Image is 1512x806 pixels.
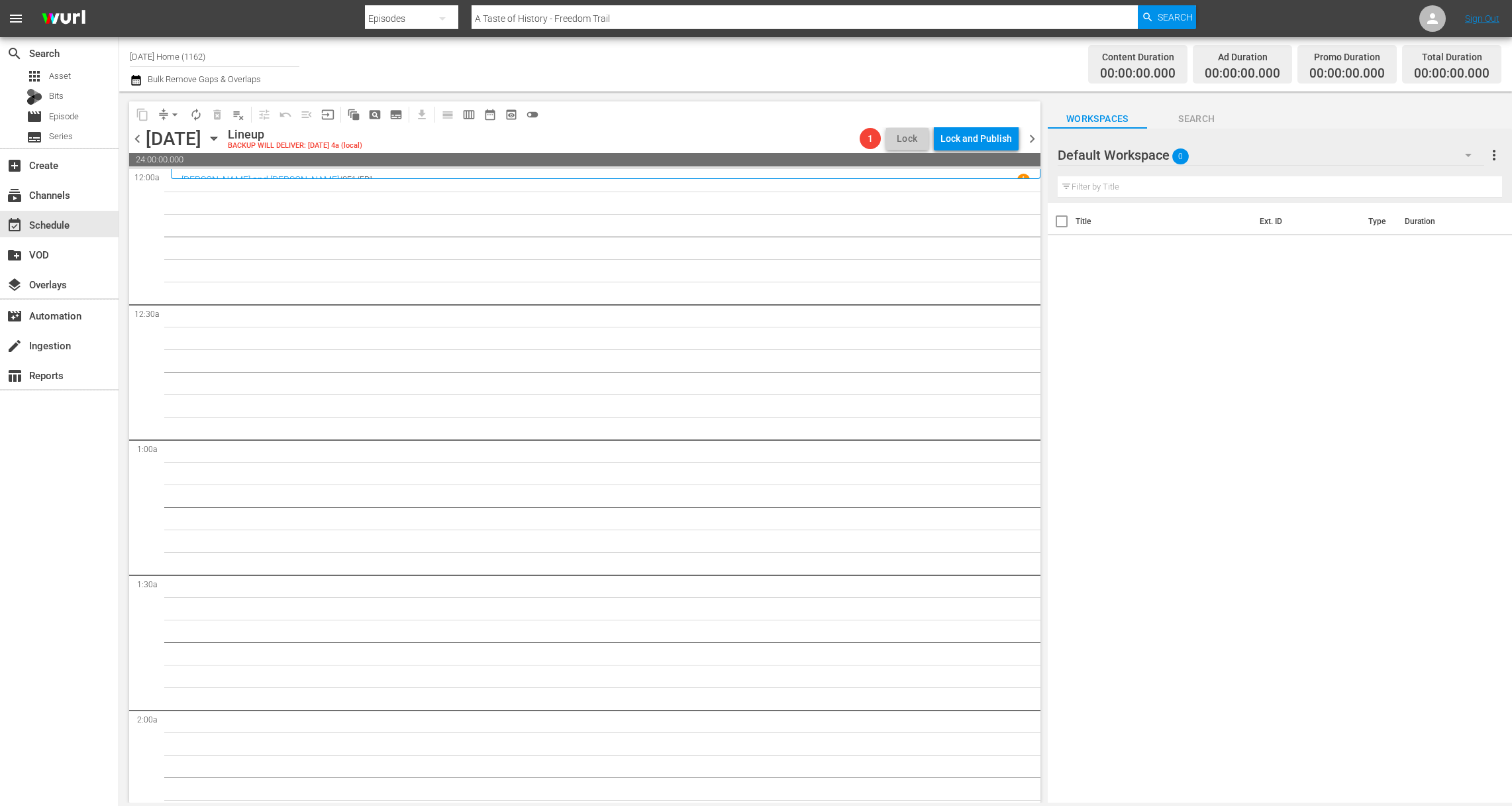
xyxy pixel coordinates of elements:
th: Duration [1397,203,1476,240]
span: Workspaces [1048,111,1147,127]
a: Sign Out [1465,13,1499,24]
span: chevron_right [1024,131,1040,147]
div: Lineup [228,127,362,142]
span: Bits [49,89,64,103]
span: pageview_outlined [368,108,381,121]
span: preview_outlined [505,108,518,121]
div: Promo Duration [1309,48,1385,66]
button: Lock and Publish [934,127,1019,150]
span: input [321,108,334,121]
span: date_range_outlined [483,108,497,121]
p: EP1 [360,175,374,184]
div: [DATE] [146,128,201,150]
span: Asset [49,70,71,83]
span: 24:00:00.000 [129,153,1040,166]
span: 00:00:00.000 [1205,66,1280,82]
th: Title [1076,203,1252,240]
a: [PERSON_NAME] and [PERSON_NAME] [181,174,339,185]
span: View Backup [501,104,522,125]
span: 00:00:00.000 [1309,66,1385,82]
div: BACKUP WILL DELIVER: [DATE] 4a (local) [228,142,362,150]
span: Ingestion [7,338,23,354]
button: Search [1138,5,1196,29]
div: Bits [26,89,42,105]
span: Day Calendar View [432,101,458,127]
span: Episode [26,109,42,125]
span: Channels [7,188,23,203]
span: compress [157,108,170,121]
th: Ext. ID [1252,203,1360,240]
span: Create [7,158,23,174]
span: Clear Lineup [228,104,249,125]
span: playlist_remove_outlined [232,108,245,121]
span: auto_awesome_motion_outlined [347,108,360,121]
div: Total Duration [1414,48,1489,66]
div: Lock and Publish [940,127,1012,150]
span: Select an event to delete [207,104,228,125]
span: Schedule [7,217,23,233]
span: 0 [1172,143,1189,170]
span: Asset [26,68,42,84]
span: layers [7,277,23,293]
th: Type [1360,203,1397,240]
span: Series [49,130,73,143]
span: VOD [7,247,23,263]
span: Bulk Remove Gaps & Overlaps [146,74,261,84]
span: more_vert [1486,147,1502,163]
img: ans4CAIJ8jUAAAAAAAAAAAAAAAAAAAAAAAAgQb4GAAAAAAAAAAAAAAAAAAAAAAAAJMjXAAAAAAAAAAAAAAAAAAAAAAAAgAT5G... [32,3,95,34]
span: Episode [49,110,79,123]
span: toggle_off [526,108,539,121]
span: Search [1158,5,1193,29]
button: Lock [886,128,929,150]
span: Lock [891,132,923,146]
button: more_vert [1486,139,1502,171]
span: autorenew_outlined [189,108,203,121]
span: menu [8,11,24,27]
span: Week Calendar View [458,104,479,125]
div: Ad Duration [1205,48,1280,66]
div: Content Duration [1100,48,1176,66]
span: 1 [860,133,881,144]
p: 1 [1021,175,1026,184]
span: calendar_view_week_outlined [462,108,476,121]
span: 00:00:00.000 [1100,66,1176,82]
span: chevron_left [129,131,146,147]
span: Series [26,129,42,145]
span: Automation [7,308,23,324]
span: 00:00:00.000 [1414,66,1489,82]
span: subtitles_outlined [389,108,403,121]
div: Default Workspace [1058,137,1484,174]
span: Copy Lineup [132,104,153,125]
span: Search [1147,111,1246,127]
span: arrow_drop_down [168,108,181,121]
span: Reports [7,368,23,384]
p: / [339,175,342,184]
p: SE1 / [342,175,360,184]
span: Remove Gaps & Overlaps [153,104,185,125]
span: Search [7,46,23,62]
